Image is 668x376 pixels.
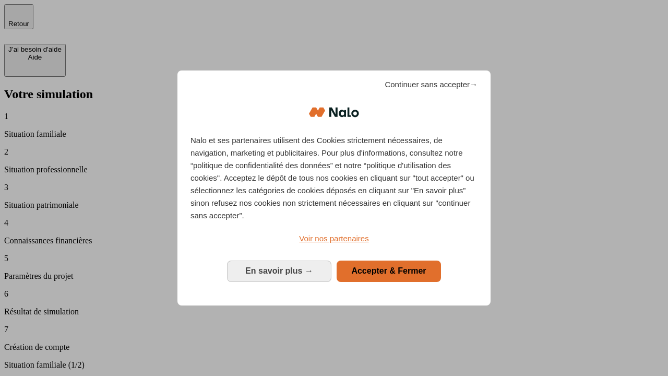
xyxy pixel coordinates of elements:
button: Accepter & Fermer: Accepter notre traitement des données et fermer [337,261,441,281]
p: Nalo et ses partenaires utilisent des Cookies strictement nécessaires, de navigation, marketing e... [190,134,478,222]
span: Voir nos partenaires [299,234,368,243]
span: Accepter & Fermer [351,266,426,275]
span: En savoir plus → [245,266,313,275]
img: Logo [309,97,359,128]
span: Continuer sans accepter→ [385,78,478,91]
div: Bienvenue chez Nalo Gestion du consentement [177,70,491,305]
button: En savoir plus: Configurer vos consentements [227,261,331,281]
a: Voir nos partenaires [190,232,478,245]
